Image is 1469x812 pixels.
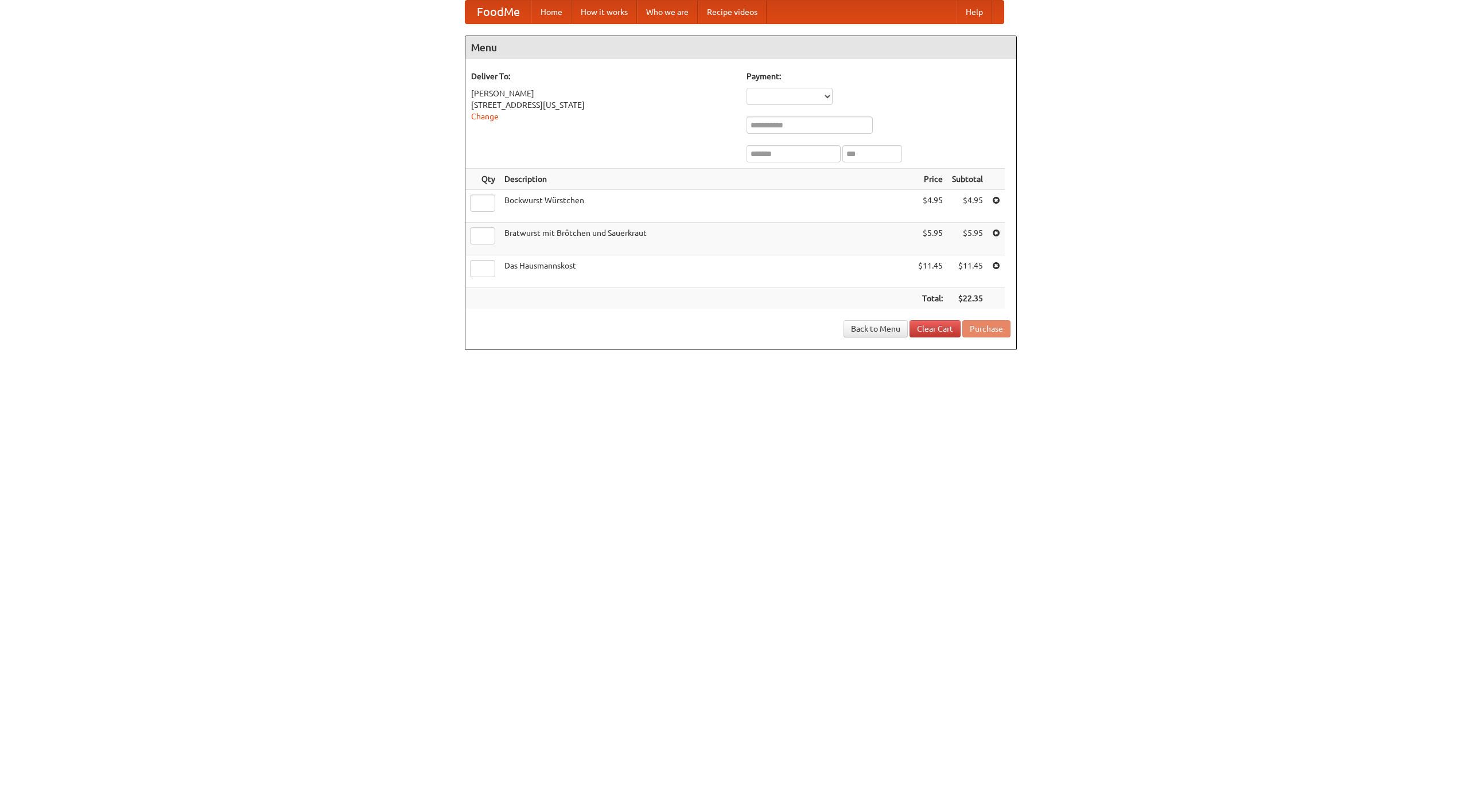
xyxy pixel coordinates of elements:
[947,190,988,223] td: $4.95
[962,320,1011,337] button: Purchase
[910,320,961,337] a: Clear Cart
[465,36,1016,59] h4: Menu
[914,190,947,223] td: $4.95
[914,255,947,288] td: $11.45
[471,99,735,111] div: [STREET_ADDRESS][US_STATE]
[947,223,988,255] td: $5.95
[572,1,637,24] a: How it works
[471,71,735,82] h5: Deliver To:
[465,169,500,190] th: Qty
[957,1,992,24] a: Help
[500,190,914,223] td: Bockwurst Würstchen
[947,288,988,309] th: $22.35
[465,1,531,24] a: FoodMe
[914,223,947,255] td: $5.95
[947,169,988,190] th: Subtotal
[500,169,914,190] th: Description
[914,169,947,190] th: Price
[500,223,914,255] td: Bratwurst mit Brötchen und Sauerkraut
[637,1,698,24] a: Who we are
[500,255,914,288] td: Das Hausmannskost
[698,1,767,24] a: Recipe videos
[844,320,908,337] a: Back to Menu
[914,288,947,309] th: Total:
[471,112,499,121] a: Change
[471,88,735,99] div: [PERSON_NAME]
[747,71,1011,82] h5: Payment:
[947,255,988,288] td: $11.45
[531,1,572,24] a: Home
